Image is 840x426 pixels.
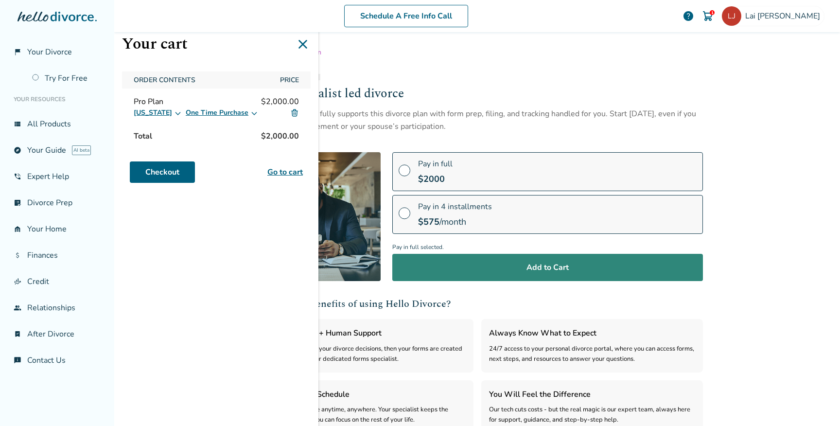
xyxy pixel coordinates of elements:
a: exploreYour GuideAI beta [8,139,106,161]
h1: Your cart [122,32,311,56]
span: $ 2000 [418,173,445,185]
a: view_listAll Products [8,113,106,135]
div: /month [418,216,492,228]
div: 24/7 access to your personal divorce portal, where you can access forms, next steps, and resource... [489,344,695,365]
a: bookmark_checkAfter Divorce [8,323,106,345]
iframe: Chat Widget [791,379,840,426]
span: Price [276,71,303,89]
div: / [252,48,703,57]
div: 1 [710,10,715,15]
span: $2,000.00 [257,126,303,146]
span: explore [14,146,21,154]
div: A Forms Specialist fully supports this divorce plan with form prep, filing, and tracking handled ... [252,107,703,133]
span: garage_home [14,225,21,233]
span: attach_money [14,251,21,259]
a: phone_in_talkExpert Help [8,165,106,188]
span: chat_info [14,356,21,364]
a: garage_homeYour Home [8,218,106,240]
span: Pay in full [418,159,453,169]
a: Try For Free [26,67,106,89]
span: view_list [14,120,21,128]
a: flag_2Your Divorce [8,41,106,63]
span: flag_2 [14,48,21,56]
button: One Time Purchase [186,107,258,119]
a: finance_modeCredit [8,270,106,293]
span: AI beta [72,145,91,155]
a: Schedule A Free Info Call [344,5,468,27]
a: list_alt_checkDivorce Prep [8,192,106,214]
img: Cart [702,10,714,22]
h2: What are the benefits of using Hello Divorce? [252,297,703,311]
a: Go to cart [267,166,303,178]
span: phone_in_talk [14,173,21,180]
h3: Always Know What to Expect [489,327,695,339]
span: $2,000.00 [261,96,299,107]
button: [US_STATE] [134,107,182,119]
span: Pay in 4 installments [418,201,492,212]
img: Delete [290,108,299,117]
div: Our tech cuts costs - but the real magic is our expert team, always here for support, guidance, a... [489,405,695,426]
span: Your Divorce [27,47,72,57]
span: $ 575 [418,216,439,228]
h3: You Will Feel the Difference [489,388,695,401]
a: help [682,10,694,22]
h2: Forms Specialist led divorce [252,85,703,104]
span: group [14,304,21,312]
a: attach_moneyFinances [8,244,106,266]
span: list_alt_check [14,199,21,207]
li: Your Resources [8,89,106,109]
span: finance_mode [14,278,21,285]
h3: Divorce on Your Schedule [260,388,466,401]
span: Pay in full selected. [392,241,703,254]
img: lai.lyla.jiang@gmail.com [722,6,741,26]
div: Work on your divorce anytime, anywhere. Your specialist keeps the process moving so you can focus... [260,405,466,426]
span: Order Contents [130,71,272,89]
h3: Smart Software + Human Support [260,327,466,339]
a: groupRelationships [8,297,106,319]
a: Checkout [130,161,195,183]
div: Our software guides your divorce decisions, then your forms are created and reviewed by your dedi... [260,344,466,365]
span: Lai [PERSON_NAME] [745,11,824,21]
span: Pro Plan [134,96,163,107]
a: chat_infoContact Us [8,349,106,372]
span: Total [130,126,156,146]
button: Add to Cart [392,254,703,281]
span: bookmark_check [14,330,21,338]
